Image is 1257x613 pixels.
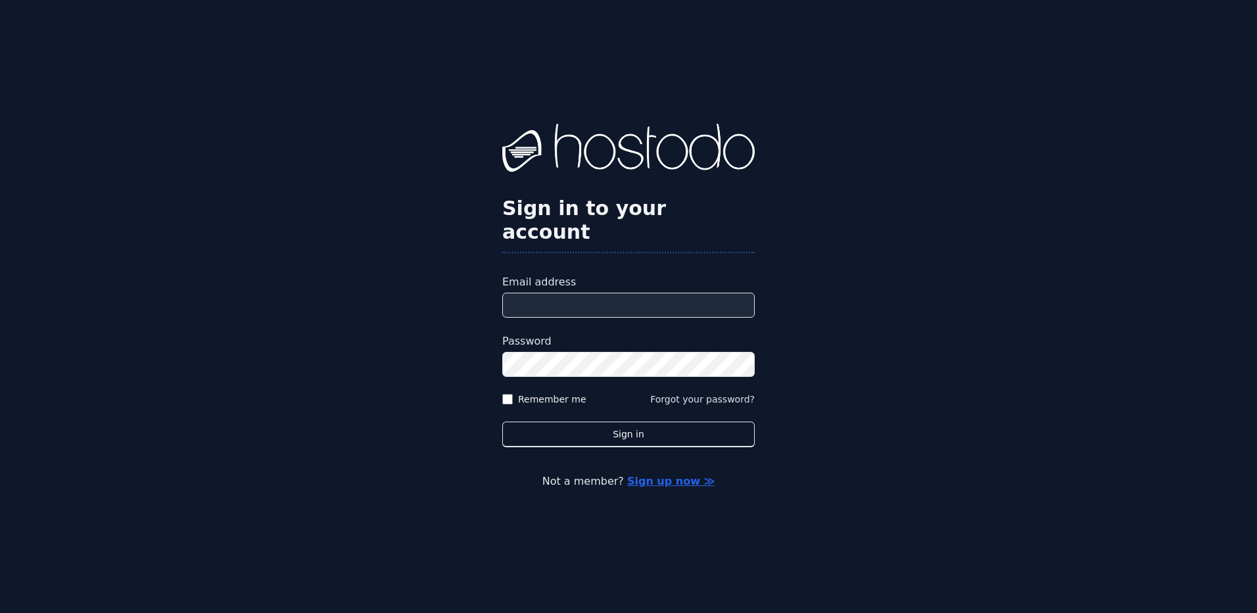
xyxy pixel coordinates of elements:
p: Not a member? [63,474,1194,489]
a: Sign up now ≫ [627,475,715,487]
label: Email address [502,274,755,290]
img: Hostodo [502,124,755,176]
label: Remember me [518,393,586,406]
button: Forgot your password? [650,393,755,406]
button: Sign in [502,422,755,447]
h2: Sign in to your account [502,197,755,244]
label: Password [502,333,755,349]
